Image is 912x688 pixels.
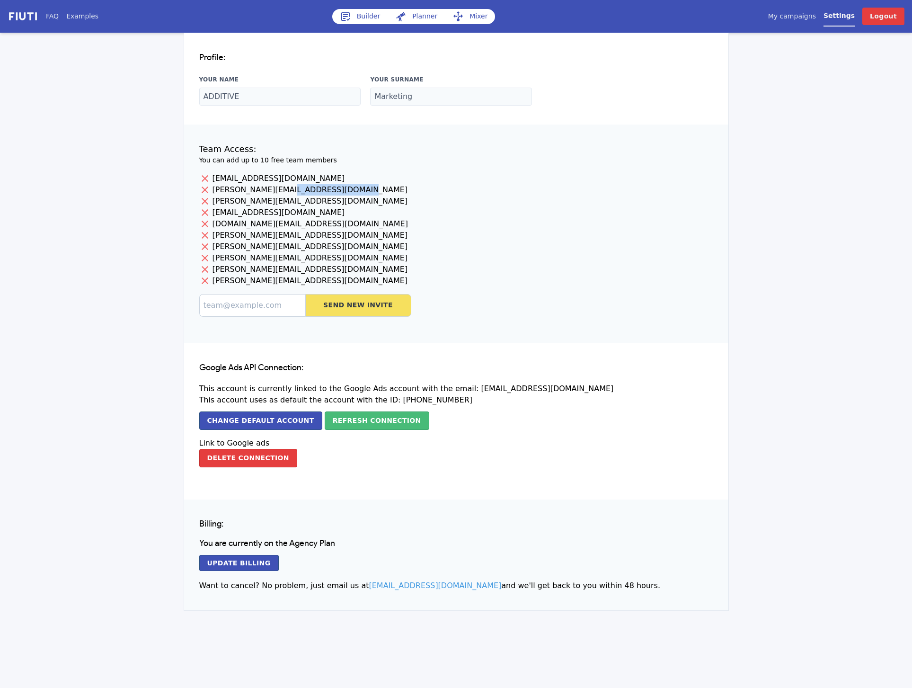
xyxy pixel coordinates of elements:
[199,411,322,430] button: Change default account
[199,143,713,155] h1: Team Access:
[305,294,411,317] button: Send New Invite
[370,88,532,106] input: Surname
[199,173,713,184] p: [EMAIL_ADDRESS][DOMAIN_NAME]
[199,88,361,106] input: Name
[369,581,502,590] a: [EMAIL_ADDRESS][DOMAIN_NAME]
[46,11,59,21] a: FAQ
[199,184,713,196] p: [PERSON_NAME][EMAIL_ADDRESS][DOMAIN_NAME]
[66,11,98,21] a: Examples
[199,75,361,84] label: Your Name
[862,8,904,25] a: Logout
[199,438,713,449] p: Link to Google ads
[199,241,713,252] p: [PERSON_NAME][EMAIL_ADDRESS][DOMAIN_NAME]
[199,264,713,275] p: [PERSON_NAME][EMAIL_ADDRESS][DOMAIN_NAME]
[199,155,713,165] h2: You can add up to 10 free team members
[768,11,816,21] a: My campaigns
[199,252,713,264] p: [PERSON_NAME][EMAIL_ADDRESS][DOMAIN_NAME]
[199,449,297,467] button: Delete Connection
[8,11,38,22] img: f731f27.png
[199,394,713,406] p: This account uses as default the account with the ID: [PHONE_NUMBER]
[199,52,713,64] h1: Profile:
[199,294,305,317] input: team@example.com
[199,383,713,394] p: This account is currently linked to the Google Ads account with the email: [EMAIL_ADDRESS][DOMAIN...
[370,75,532,84] label: Your Surname
[199,230,713,241] p: [PERSON_NAME][EMAIL_ADDRESS][DOMAIN_NAME]
[199,538,713,550] h1: You are currently on the Agency Plan
[823,11,855,27] a: Settings
[325,411,429,430] button: Refresh Connection
[199,218,713,230] p: [DOMAIN_NAME][EMAIL_ADDRESS][DOMAIN_NAME]
[199,518,713,530] h1: Billing:
[445,9,495,24] a: Mixer
[332,9,388,24] a: Builder
[199,275,713,286] p: [PERSON_NAME][EMAIL_ADDRESS][DOMAIN_NAME]
[199,580,713,591] p: Want to cancel? No problem, just email us at and we'll get back to you within 48 hours.
[388,9,445,24] a: Planner
[199,555,279,571] a: Update Billing
[199,207,713,218] p: [EMAIL_ADDRESS][DOMAIN_NAME]
[199,196,713,207] p: [PERSON_NAME][EMAIL_ADDRESS][DOMAIN_NAME]
[199,362,713,374] h1: Google Ads API Connection:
